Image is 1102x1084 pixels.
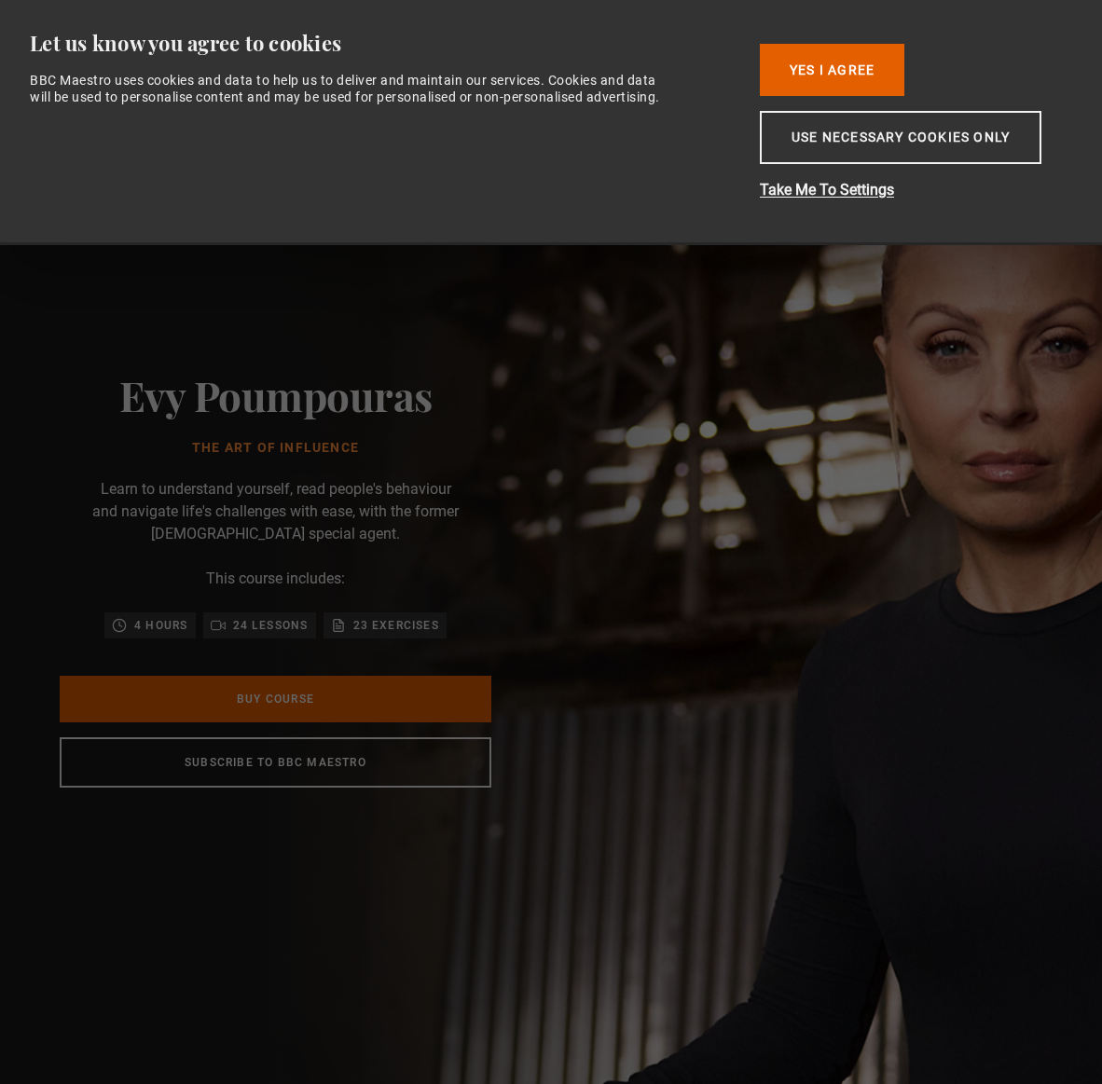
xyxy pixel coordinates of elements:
[119,441,433,456] h1: The Art of Influence
[760,111,1041,164] button: Use necessary cookies only
[206,568,345,590] p: This course includes:
[90,478,462,545] p: Learn to understand yourself, read people's behaviour and navigate life's challenges with ease, w...
[760,179,1058,201] button: Take Me To Settings
[60,737,491,788] a: Subscribe to BBC Maestro
[353,616,439,635] p: 23 exercises
[60,676,491,722] a: Buy Course
[233,616,309,635] p: 24 lessons
[30,72,661,105] div: BBC Maestro uses cookies and data to help us to deliver and maintain our services. Cookies and da...
[760,44,904,96] button: Yes I Agree
[119,371,433,419] h2: Evy Poumpouras
[134,616,187,635] p: 4 hours
[30,30,731,57] div: Let us know you agree to cookies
